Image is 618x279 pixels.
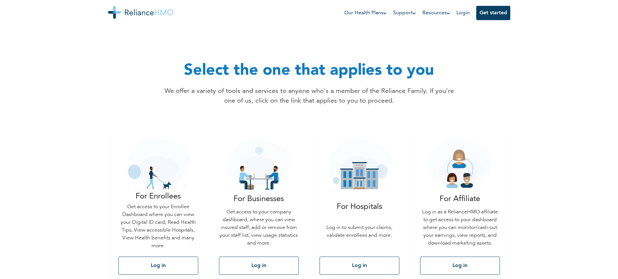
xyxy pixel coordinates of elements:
[320,257,399,275] button: Log in
[219,193,299,205] p: For Businesses
[320,250,399,275] a: Log in
[320,224,399,239] p: Log in to submit your claims, validate enrollees and more.
[219,250,299,275] a: Log in
[344,9,387,17] a: Our Health Plans
[422,9,450,17] a: Resources
[219,208,299,247] p: Get access to your company dashboard, where you can view insured staff, add or remove from your s...
[118,250,198,275] a: Log in
[118,203,198,250] p: Get access to your Enrollee Dashboard where you can view your Digital ID card, Read Health Tips, ...
[420,257,500,275] button: Log in
[163,59,455,82] h1: Select the one that applies to you
[118,138,198,190] img: single_guy_icon.svg
[456,10,470,16] a: Login
[420,208,500,247] p: Log in as a RelianceHMO affiliate to get access to your dashboard where you can monitor/cash-out ...
[163,86,455,106] p: We offer a variety of tools and services to anyone who's a member of the Reliance Family. If you'...
[118,191,198,202] p: For Enrollees
[320,138,399,190] img: hospital_icon.svg
[393,9,416,17] a: Support
[476,6,510,20] button: Get started
[219,257,299,275] button: Log in
[420,138,500,190] img: affiliate-icon.svg
[420,250,500,275] a: Log in
[219,138,299,190] img: business_icon.svg
[108,6,173,19] img: Reliance HMO's Logo
[118,257,198,275] button: Log in
[420,193,500,205] p: For Affiliate
[320,201,399,213] p: For Hospitals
